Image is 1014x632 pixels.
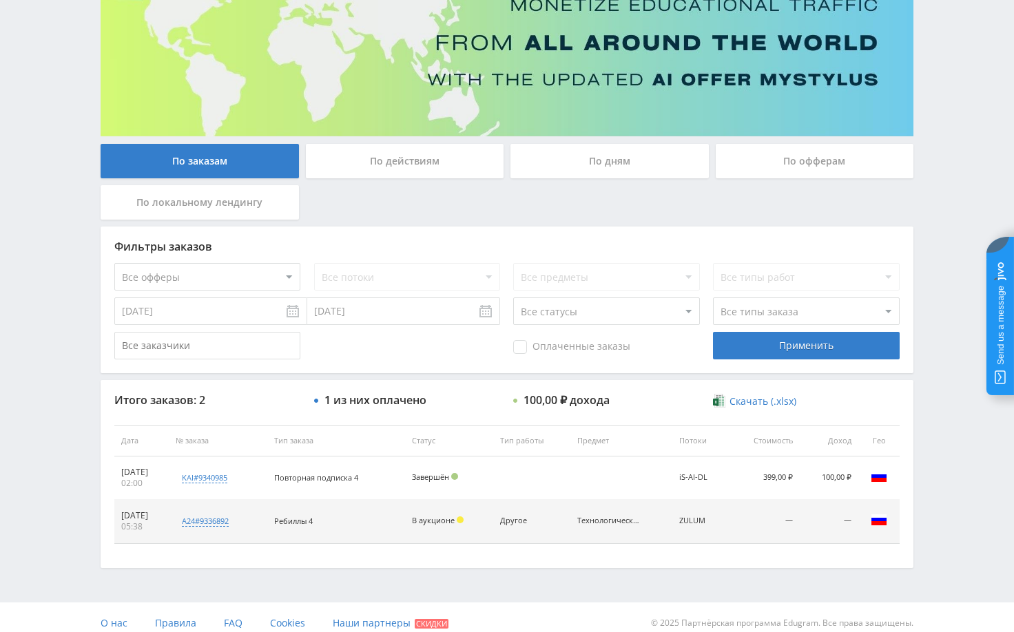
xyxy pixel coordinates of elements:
[716,144,914,178] div: По офферам
[114,240,900,253] div: Фильтры заказов
[713,394,725,408] img: xlsx
[412,515,455,525] span: В аукционе
[324,394,426,406] div: 1 из них оплачено
[510,144,709,178] div: По дням
[524,394,610,406] div: 100,00 ₽ дохода
[500,516,562,525] div: Другое
[493,425,570,456] th: Тип работы
[412,472,449,482] span: Завершён
[729,456,800,500] td: 399,00 ₽
[729,425,800,456] th: Стоимость
[405,425,493,456] th: Статус
[713,394,796,408] a: Скачать (.xlsx)
[101,185,299,220] div: По локальному лендингу
[513,340,630,354] span: Оплаченные заказы
[333,616,411,629] span: Наши партнеры
[457,516,464,523] span: Холд
[800,425,858,456] th: Доход
[800,456,858,500] td: 100,00 ₽
[270,616,305,629] span: Cookies
[101,144,299,178] div: По заказам
[871,512,887,528] img: rus.png
[871,468,887,485] img: rus.png
[155,616,196,629] span: Правила
[121,521,162,532] div: 05:38
[114,394,300,406] div: Итого заказов: 2
[274,472,358,483] span: Повторная подписка 4
[679,516,722,525] div: ZULUM
[679,473,722,482] div: iS-AI-DL
[169,425,267,456] th: № заказа
[114,425,169,456] th: Дата
[577,516,639,525] div: Технологические машины и оборудование
[858,425,900,456] th: Гео
[267,425,405,456] th: Тип заказа
[451,473,458,480] span: Подтвержден
[415,619,448,629] span: Скидки
[182,516,229,527] div: a24#9336892
[182,472,227,483] div: kai#9340985
[729,500,800,543] td: —
[306,144,504,178] div: По действиям
[121,478,162,489] div: 02:00
[224,616,242,629] span: FAQ
[101,616,127,629] span: О нас
[713,332,899,359] div: Применить
[730,396,796,407] span: Скачать (.xlsx)
[121,510,162,521] div: [DATE]
[672,425,729,456] th: Потоки
[274,516,313,526] span: Ребиллы 4
[114,332,300,359] input: Все заказчики
[800,500,858,543] td: —
[570,425,672,456] th: Предмет
[121,467,162,478] div: [DATE]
